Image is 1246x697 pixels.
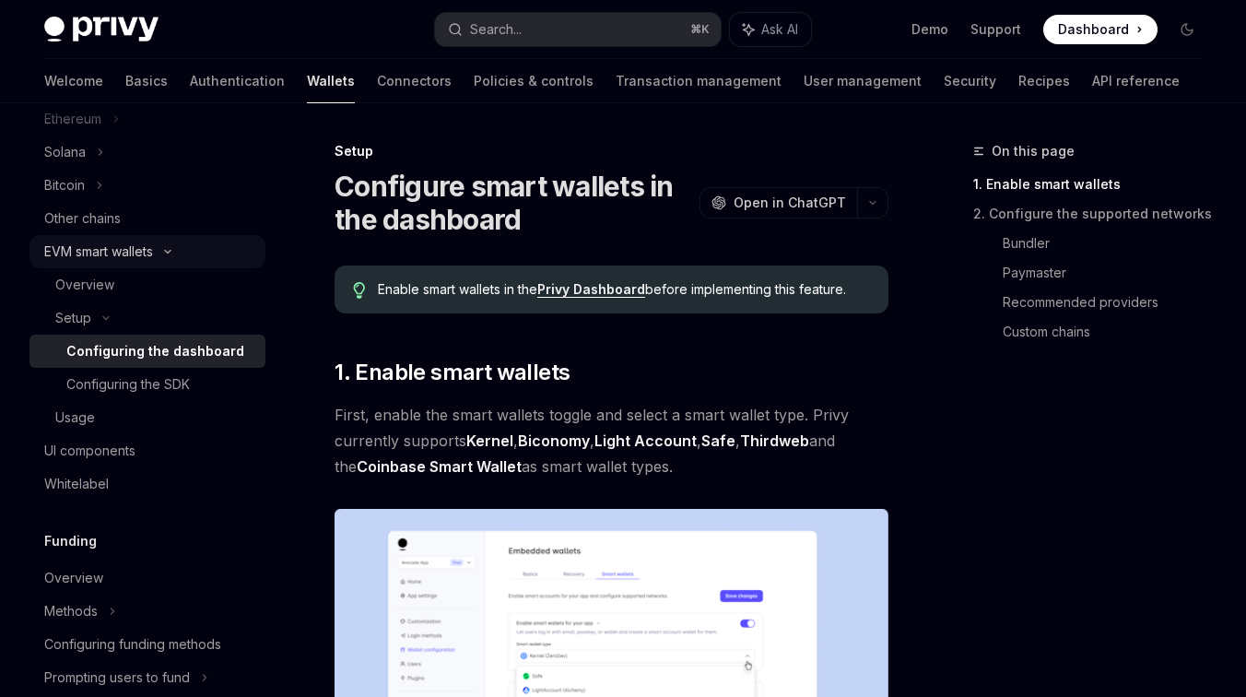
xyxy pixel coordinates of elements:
button: Search...⌘K [435,13,721,46]
a: Demo [911,20,948,39]
svg: Tip [353,282,366,299]
a: Welcome [44,59,103,103]
button: Open in ChatGPT [699,187,857,219]
a: 1. Enable smart wallets [973,170,1217,199]
a: Recipes [1018,59,1070,103]
span: Open in ChatGPT [734,194,846,212]
a: Other chains [29,202,265,235]
a: Dashboard [1043,15,1158,44]
div: Configuring the SDK [66,373,190,396]
div: Bitcoin [44,174,85,196]
span: Enable smart wallets in the before implementing this feature. [378,280,870,299]
div: Solana [44,141,86,163]
a: Paymaster [1003,258,1217,288]
a: Recommended providers [1003,288,1217,317]
div: Setup [55,307,91,329]
span: Dashboard [1058,20,1129,39]
div: Prompting users to fund [44,667,190,689]
a: Transaction management [616,59,782,103]
a: Coinbase Smart Wallet [357,457,522,477]
a: Biconomy [518,431,590,451]
a: Basics [125,59,168,103]
div: UI components [44,440,135,462]
div: Other chains [44,207,121,230]
div: Overview [55,274,114,296]
a: Wallets [307,59,355,103]
span: Ask AI [761,20,798,39]
h5: Funding [44,530,97,552]
button: Ask AI [730,13,811,46]
a: Bundler [1003,229,1217,258]
a: Connectors [377,59,452,103]
div: EVM smart wallets [44,241,153,263]
a: Kernel [466,431,513,451]
div: Whitelabel [44,473,109,495]
a: Custom chains [1003,317,1217,347]
a: Policies & controls [474,59,594,103]
a: Configuring the dashboard [29,335,265,368]
a: API reference [1092,59,1180,103]
a: 2. Configure the supported networks [973,199,1217,229]
div: Usage [55,407,95,429]
div: Search... [470,18,522,41]
button: Toggle dark mode [1172,15,1202,44]
div: Configuring funding methods [44,633,221,656]
a: Usage [29,401,265,434]
a: Overview [29,561,265,595]
a: Whitelabel [29,467,265,501]
a: Security [944,59,996,103]
a: Support [970,20,1021,39]
a: Overview [29,268,265,301]
div: Methods [44,600,98,622]
a: Safe [701,431,735,451]
span: On this page [992,140,1075,162]
span: 1. Enable smart wallets [335,358,570,387]
a: UI components [29,434,265,467]
span: ⌘ K [690,22,710,37]
h1: Configure smart wallets in the dashboard [335,170,692,236]
a: Light Account [594,431,697,451]
span: First, enable the smart wallets toggle and select a smart wallet type. Privy currently supports ,... [335,402,888,479]
div: Setup [335,142,888,160]
a: Configuring the SDK [29,368,265,401]
div: Configuring the dashboard [66,340,244,362]
a: Thirdweb [740,431,809,451]
a: Authentication [190,59,285,103]
img: dark logo [44,17,159,42]
a: Privy Dashboard [537,281,645,298]
a: Configuring funding methods [29,628,265,661]
div: Overview [44,567,103,589]
a: User management [804,59,922,103]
